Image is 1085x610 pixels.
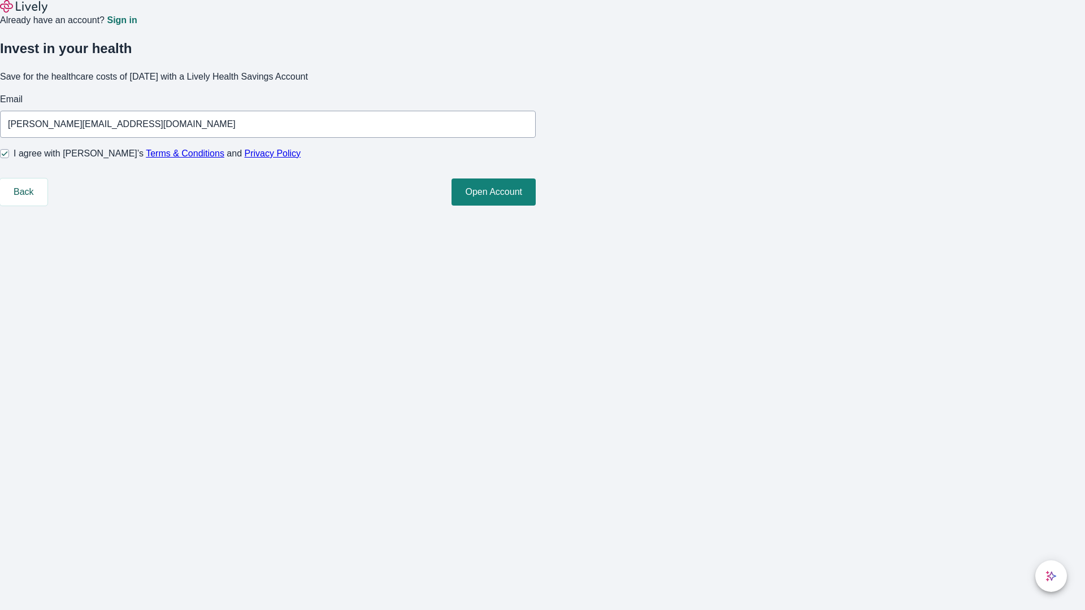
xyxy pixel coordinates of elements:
a: Terms & Conditions [146,149,224,158]
button: Open Account [452,178,536,206]
a: Sign in [107,16,137,25]
button: chat [1035,560,1067,592]
svg: Lively AI Assistant [1045,570,1057,582]
a: Privacy Policy [245,149,301,158]
span: I agree with [PERSON_NAME]’s and [14,147,301,160]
